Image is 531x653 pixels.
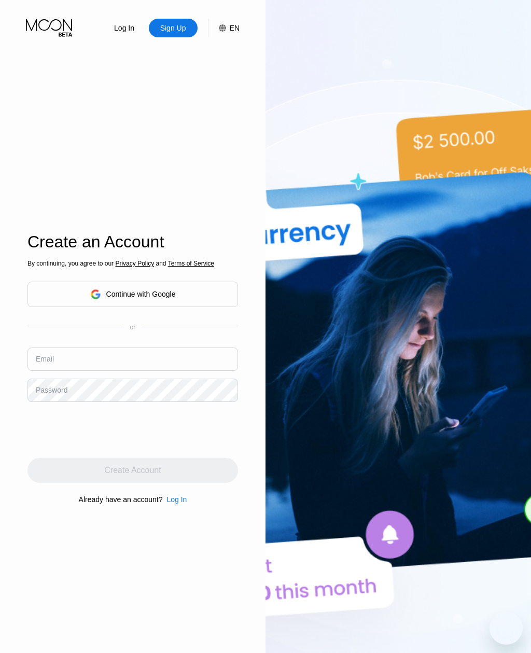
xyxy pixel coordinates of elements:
[79,495,163,504] div: Already have an account?
[100,19,149,37] div: Log In
[162,495,187,504] div: Log In
[490,612,523,645] iframe: Button to launch messaging window
[115,260,154,267] span: Privacy Policy
[230,24,240,32] div: EN
[154,260,168,267] span: and
[27,410,185,450] iframe: reCAPTCHA
[36,386,67,394] div: Password
[27,260,238,267] div: By continuing, you agree to our
[106,290,176,298] div: Continue with Google
[149,19,198,37] div: Sign Up
[159,23,187,33] div: Sign Up
[166,495,187,504] div: Log In
[27,232,238,252] div: Create an Account
[130,324,136,331] div: or
[208,19,240,37] div: EN
[27,282,238,307] div: Continue with Google
[113,23,135,33] div: Log In
[168,260,214,267] span: Terms of Service
[36,355,54,363] div: Email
